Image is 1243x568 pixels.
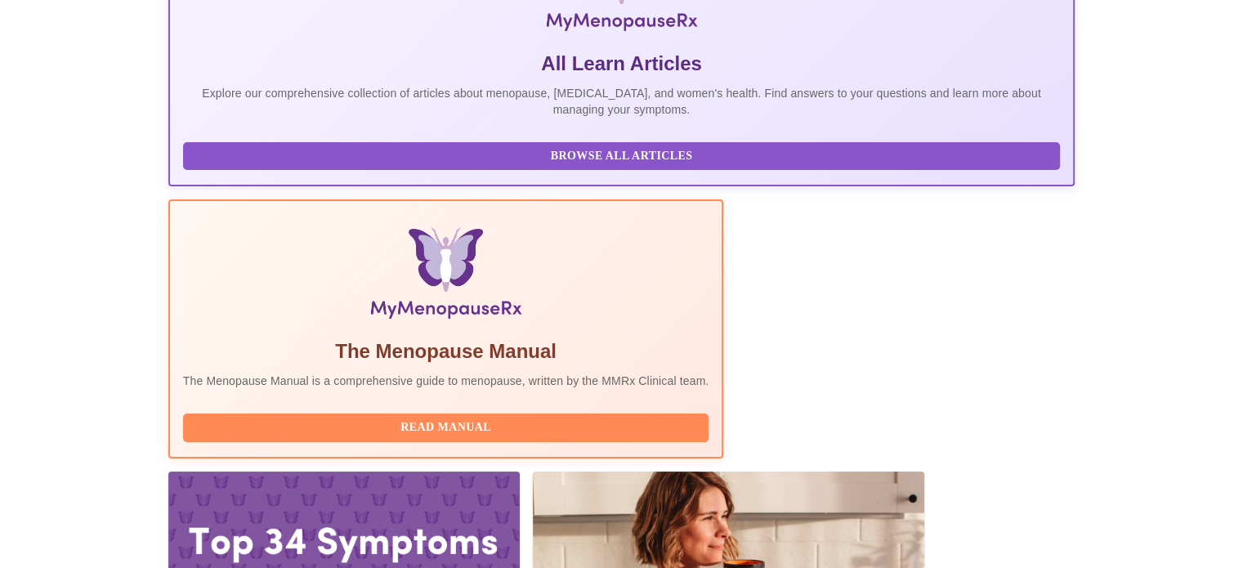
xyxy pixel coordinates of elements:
[183,338,709,365] h5: The Menopause Manual
[183,148,1065,162] a: Browse All Articles
[183,373,709,389] p: The Menopause Manual is a comprehensive guide to menopause, written by the MMRx Clinical team.
[183,142,1061,171] button: Browse All Articles
[183,419,713,433] a: Read Manual
[199,146,1044,167] span: Browse All Articles
[266,227,625,325] img: Menopause Manual
[199,418,693,438] span: Read Manual
[183,414,709,442] button: Read Manual
[183,51,1061,77] h5: All Learn Articles
[183,85,1061,118] p: Explore our comprehensive collection of articles about menopause, [MEDICAL_DATA], and women's hea...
